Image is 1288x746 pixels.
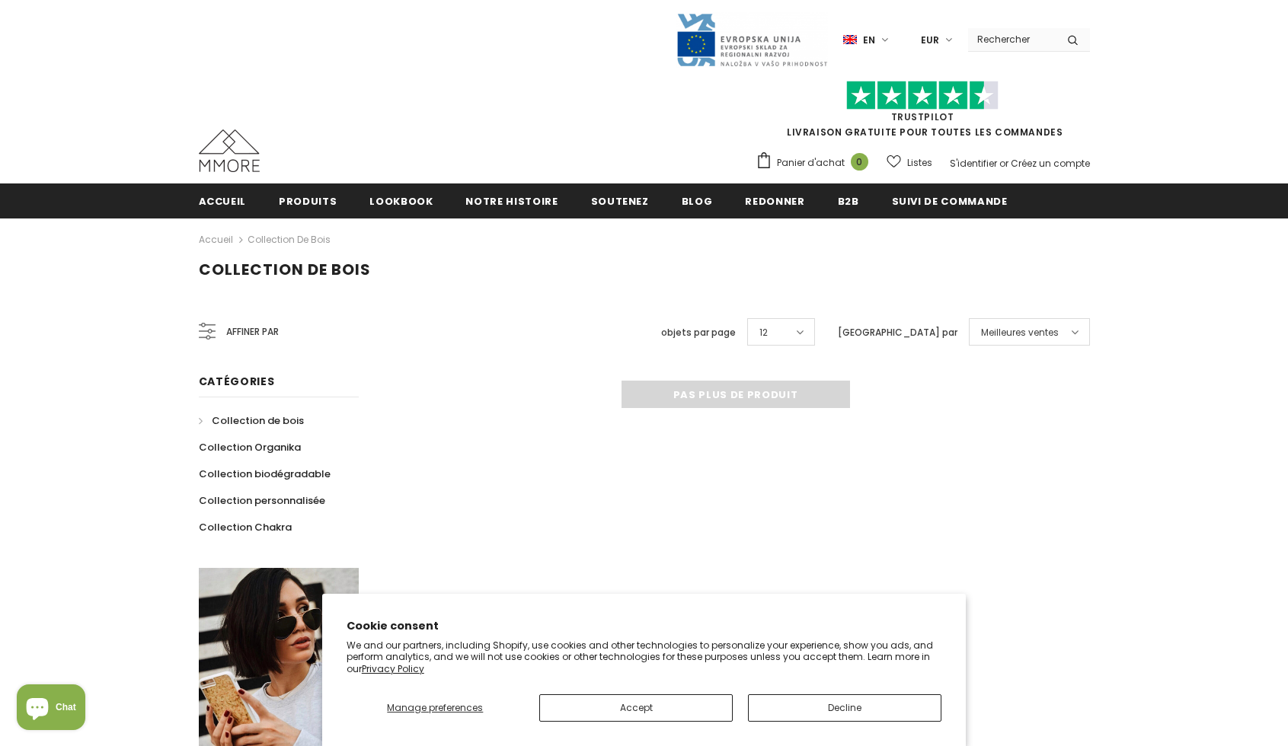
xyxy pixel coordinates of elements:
[843,33,857,46] img: i-lang-1.png
[12,684,90,734] inbox-online-store-chat: Shopify online store chat
[279,183,337,218] a: Produits
[907,155,932,171] span: Listes
[369,183,433,218] a: Lookbook
[1011,157,1090,170] a: Créez un compte
[745,194,804,209] span: Redonner
[999,157,1008,170] span: or
[863,33,875,48] span: en
[465,194,558,209] span: Notre histoire
[465,183,558,218] a: Notre histoire
[748,694,941,722] button: Decline
[199,493,325,508] span: Collection personnalisée
[199,259,371,280] span: Collection de bois
[347,639,942,675] p: We and our partners, including Shopify, use cookies and other technologies to personalize your ex...
[347,694,524,722] button: Manage preferences
[199,487,325,514] a: Collection personnalisée
[745,183,804,218] a: Redonner
[226,324,279,340] span: Affiner par
[921,33,939,48] span: EUR
[661,325,736,340] label: objets par page
[199,520,292,534] span: Collection Chakra
[950,157,997,170] a: S'identifier
[892,183,1008,218] a: Suivi de commande
[199,231,233,249] a: Accueil
[759,325,768,340] span: 12
[387,701,483,714] span: Manage preferences
[777,155,845,171] span: Panier d'achat
[362,662,424,675] a: Privacy Policy
[851,153,868,171] span: 0
[981,325,1059,340] span: Meilleures ventes
[199,129,260,172] img: Cas MMORE
[199,434,301,461] a: Collection Organika
[369,194,433,209] span: Lookbook
[199,461,331,487] a: Collection biodégradable
[682,183,713,218] a: Blog
[838,183,859,218] a: B2B
[838,325,957,340] label: [GEOGRAPHIC_DATA] par
[199,514,292,540] a: Collection Chakra
[199,194,247,209] span: Accueil
[347,618,942,634] h2: Cookie consent
[846,81,999,110] img: Faites confiance aux étoiles pilotes
[279,194,337,209] span: Produits
[199,374,275,389] span: Catégories
[199,440,301,454] span: Collection Organika
[591,183,649,218] a: soutenez
[756,151,876,174] a: Panier d'achat 0
[887,149,932,176] a: Listes
[756,88,1090,139] span: LIVRAISON GRATUITE POUR TOUTES LES COMMANDES
[199,183,247,218] a: Accueil
[212,413,304,428] span: Collection de bois
[838,194,859,209] span: B2B
[539,694,733,722] button: Accept
[891,110,954,123] a: TrustPilot
[248,233,331,246] a: Collection de bois
[892,194,1008,209] span: Suivi de commande
[199,467,331,481] span: Collection biodégradable
[591,194,649,209] span: soutenez
[199,407,304,434] a: Collection de bois
[676,12,828,68] img: Javni Razpis
[676,33,828,46] a: Javni Razpis
[968,28,1056,50] input: Search Site
[682,194,713,209] span: Blog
